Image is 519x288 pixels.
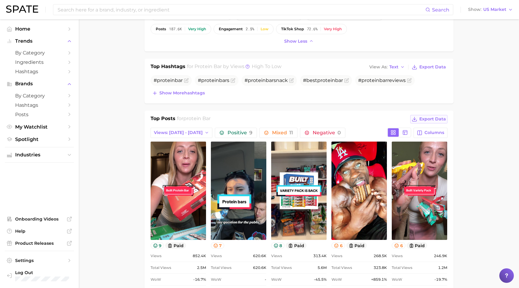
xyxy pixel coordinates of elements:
[314,276,327,283] span: -45.5%
[15,112,64,117] span: Posts
[248,77,266,83] span: protein
[434,252,447,260] span: 246.9k
[389,65,398,69] span: Text
[219,77,227,83] span: bar
[193,276,206,283] span: -16.7%
[419,64,446,70] span: Export Data
[271,264,292,271] span: Total Views
[407,78,412,83] button: Flag as miscategorized or irrelevant
[5,48,74,57] a: by Category
[271,276,282,283] span: WoW
[5,239,74,248] a: Product Releases
[249,130,252,136] span: 9
[15,38,64,44] span: Trends
[15,241,64,246] span: Product Releases
[15,102,64,108] span: Hashtags
[151,128,213,138] button: Views: [DATE] - [DATE]
[253,252,266,260] span: 620.6k
[6,5,38,13] img: SPATE
[15,59,64,65] span: Ingredients
[392,264,412,271] span: Total Views
[154,130,203,135] span: Views: [DATE] - [DATE]
[5,57,74,67] a: Ingredients
[318,264,327,271] span: 5.6m
[228,130,252,135] span: Positive
[183,116,211,121] span: protein bar
[151,276,161,283] span: WoW
[5,91,74,100] a: by Category
[289,130,293,136] span: 11
[177,115,211,124] h2: for
[392,242,405,249] button: 6
[265,276,266,283] span: -
[303,77,343,83] span: #best
[246,27,254,31] span: 2.5%
[5,227,74,236] a: Help
[331,242,345,249] button: 6
[193,252,206,260] span: 852.4k
[151,63,185,71] h1: Top Hashtags
[266,77,274,83] span: bar
[344,78,349,83] button: Flag as miscategorized or irrelevant
[271,242,285,249] button: 8
[253,264,266,271] span: 620.6k
[184,78,189,83] button: Flag as miscategorized or irrelevant
[211,242,225,249] button: 7
[175,77,183,83] span: bar
[5,135,74,144] a: Spotlight
[392,252,403,260] span: Views
[331,264,352,271] span: Total Views
[424,130,444,135] span: Columns
[331,252,342,260] span: Views
[410,63,447,71] button: Export Data
[289,78,294,83] button: Flag as miscategorized or irrelevant
[361,77,379,83] span: protein
[374,264,387,271] span: 323.8k
[284,39,307,44] span: Show less
[374,252,387,260] span: 268.5k
[324,27,342,31] div: Very high
[368,63,407,71] button: View AsText
[151,264,171,271] span: Total Views
[15,258,64,263] span: Settings
[283,37,315,45] button: Show less
[5,37,74,46] button: Trends
[15,26,64,32] span: Home
[169,27,182,31] span: 187.6k
[219,27,243,31] span: engagement
[392,276,402,283] span: WoW
[195,64,222,69] span: protein bar
[211,252,222,260] span: Views
[5,268,74,283] a: Log out. Currently logged in with e-mail marcela.bucklin@kendobrands.com.
[5,150,74,159] button: Industries
[15,69,64,74] span: Hashtags
[252,64,281,69] span: high to low
[151,252,161,260] span: Views
[245,77,288,83] span: # snack
[154,77,183,83] span: #
[371,276,387,283] span: +859.1%
[313,130,341,135] span: Negative
[483,8,506,11] span: US Market
[211,264,231,271] span: Total Views
[5,214,74,224] a: Onboarding Videos
[379,77,387,83] span: bar
[414,128,447,138] button: Columns
[346,242,367,249] button: paid
[338,130,341,136] span: 0
[419,116,446,122] span: Export Data
[432,7,449,13] span: Search
[15,81,64,87] span: Brands
[151,242,164,249] button: 9
[5,24,74,34] a: Home
[467,6,514,14] button: ShowUS Market
[410,115,447,123] button: Export Data
[211,276,221,283] span: WoW
[214,24,274,34] button: engagement2.5%Low
[151,24,211,34] button: posts187.6kVery high
[15,270,83,275] span: Log Out
[317,77,335,83] span: protein
[438,264,447,271] span: 1.2m
[15,216,64,222] span: Onboarding Videos
[272,130,293,135] span: Mixed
